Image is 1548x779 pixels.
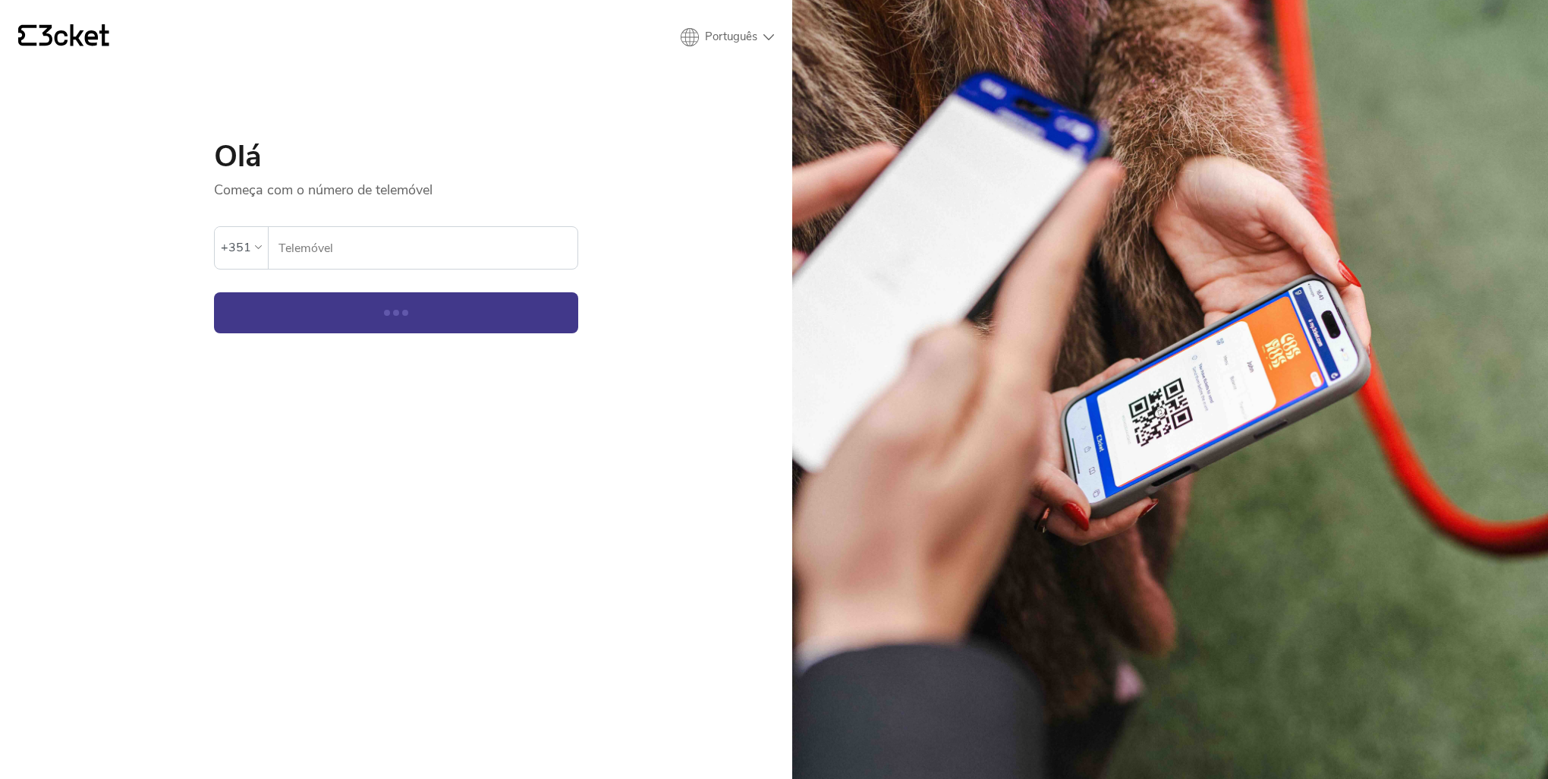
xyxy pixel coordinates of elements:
[18,25,36,46] g: {' '}
[214,292,578,333] button: Continuar
[269,227,577,270] label: Telemóvel
[18,24,109,50] a: {' '}
[221,236,251,259] div: +351
[214,172,578,199] p: Começa com o número de telemóvel
[214,141,578,172] h1: Olá
[278,227,577,269] input: Telemóvel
